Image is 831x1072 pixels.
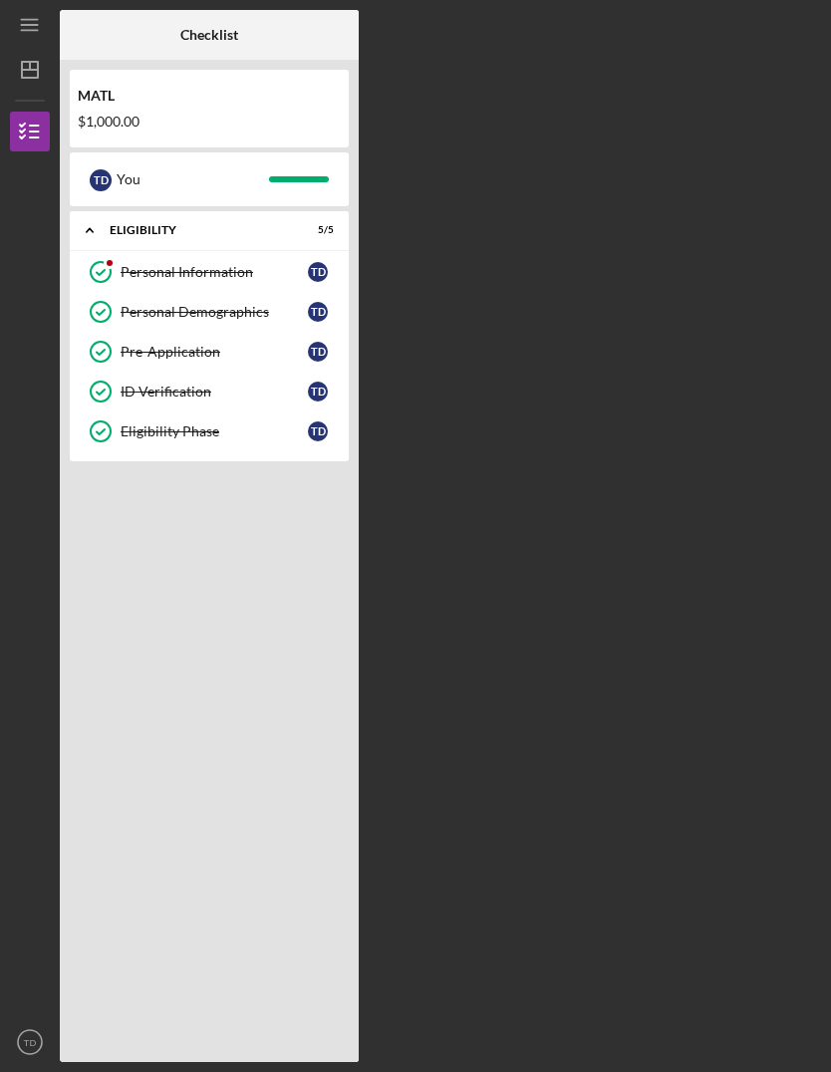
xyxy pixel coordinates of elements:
[90,169,112,191] div: T D
[10,1022,50,1062] button: TD
[308,382,328,402] div: T D
[80,332,339,372] a: Pre-ApplicationTD
[117,162,269,196] div: You
[121,304,308,320] div: Personal Demographics
[121,344,308,360] div: Pre-Application
[80,372,339,411] a: ID VerificationTD
[308,421,328,441] div: T D
[308,342,328,362] div: T D
[308,262,328,282] div: T D
[78,88,341,104] div: MATL
[80,411,339,451] a: Eligibility PhaseTD
[121,423,308,439] div: Eligibility Phase
[121,264,308,280] div: Personal Information
[110,224,284,236] div: ELIGIBILITY
[298,224,334,236] div: 5 / 5
[308,302,328,322] div: T D
[78,114,341,130] div: $1,000.00
[180,27,238,43] b: Checklist
[80,252,339,292] a: Personal InformationTD
[121,384,308,400] div: ID Verification
[80,292,339,332] a: Personal DemographicsTD
[24,1037,37,1048] text: TD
